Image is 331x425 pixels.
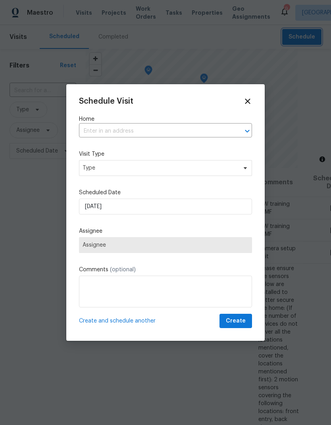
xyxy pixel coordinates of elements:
[110,267,136,272] span: (optional)
[79,227,252,235] label: Assignee
[79,317,156,325] span: Create and schedule another
[219,314,252,328] button: Create
[242,126,253,137] button: Open
[79,125,230,137] input: Enter in an address
[79,189,252,197] label: Scheduled Date
[79,150,252,158] label: Visit Type
[79,199,252,214] input: M/D/YYYY
[83,242,248,248] span: Assignee
[79,115,252,123] label: Home
[83,164,237,172] span: Type
[243,97,252,106] span: Close
[226,316,246,326] span: Create
[79,97,133,105] span: Schedule Visit
[79,266,252,274] label: Comments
